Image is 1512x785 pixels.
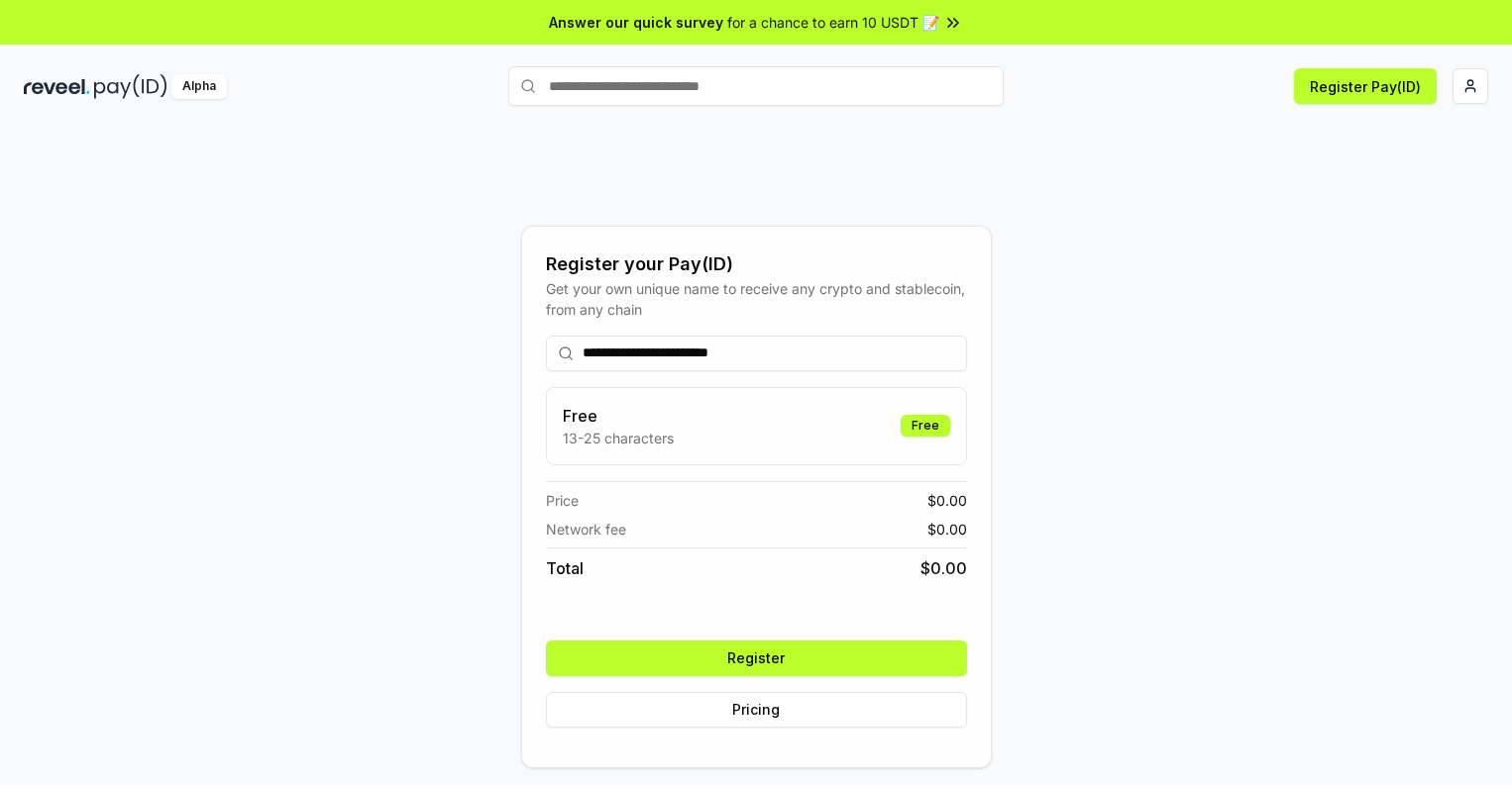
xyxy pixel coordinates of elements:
[94,74,167,99] img: pay_id
[171,74,227,99] div: Alpha
[546,692,967,728] button: Pricing
[727,12,939,33] span: for a chance to earn 10 USDT 📝
[563,404,674,428] h3: Free
[1294,68,1437,104] button: Register Pay(ID)
[563,428,674,448] p: 13-25 characters
[927,490,967,511] span: $ 0.00
[546,490,579,511] span: Price
[920,556,967,580] span: $ 0.00
[546,250,967,278] div: Register your Pay(ID)
[901,415,950,437] div: Free
[927,519,967,540] span: $ 0.00
[24,74,90,99] img: reveel_dark
[546,640,967,676] button: Register
[549,12,723,33] span: Answer our quick survey
[546,519,626,540] span: Network fee
[546,278,967,320] div: Get your own unique name to receive any crypto and stablecoin, from any chain
[546,556,584,580] span: Total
